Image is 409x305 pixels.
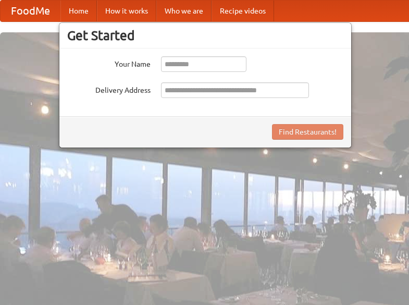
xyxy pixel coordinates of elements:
[212,1,274,21] a: Recipe videos
[67,28,343,43] h3: Get Started
[156,1,212,21] a: Who we are
[67,82,151,95] label: Delivery Address
[272,124,343,140] button: Find Restaurants!
[67,56,151,69] label: Your Name
[60,1,97,21] a: Home
[97,1,156,21] a: How it works
[1,1,60,21] a: FoodMe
